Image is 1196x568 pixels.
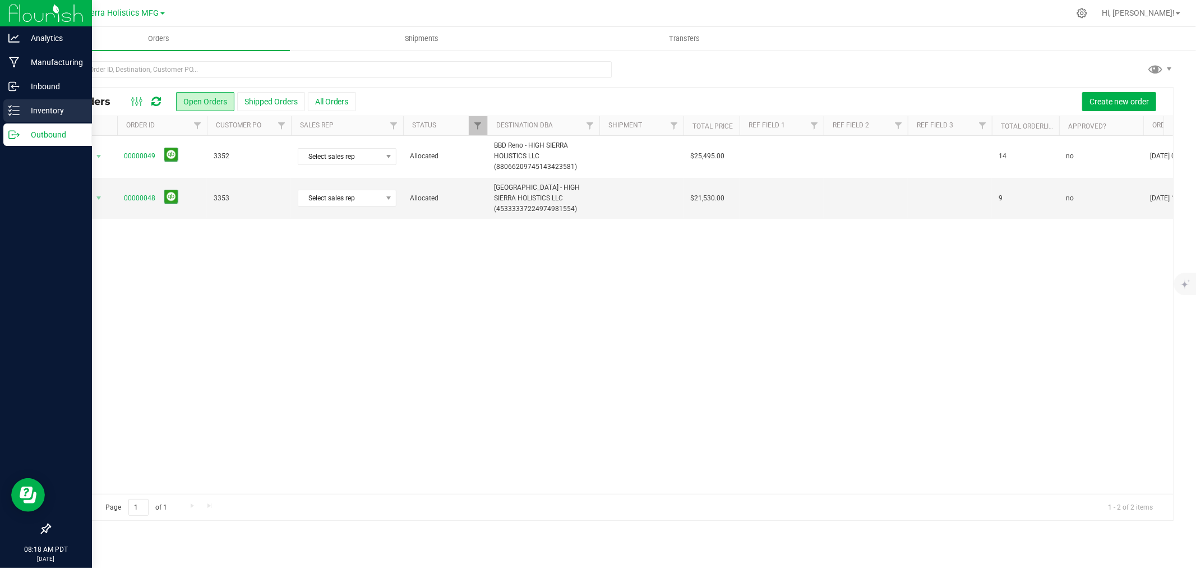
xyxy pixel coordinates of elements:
a: Sales Rep [300,121,334,129]
p: Manufacturing [20,56,87,69]
a: Order ID [126,121,155,129]
span: 14 [999,151,1006,162]
a: Shipments [290,27,553,51]
span: Allocated [410,193,481,204]
a: Filter [385,116,403,135]
input: 1 [128,499,149,516]
input: Search Order ID, Destination, Customer PO... [49,61,612,78]
span: Transfers [654,34,715,44]
a: Orders [27,27,290,51]
span: no [1066,193,1074,204]
button: Open Orders [176,92,234,111]
div: Manage settings [1075,8,1089,19]
span: Orders [133,34,184,44]
a: Status [412,121,436,129]
span: 3352 [214,151,284,162]
inline-svg: Outbound [8,129,20,140]
a: Approved? [1068,122,1106,130]
a: Destination DBA [496,121,553,129]
span: no [1066,151,1074,162]
p: Outbound [20,128,87,141]
span: Select sales rep [298,149,382,164]
span: Create new order [1089,97,1149,106]
button: Shipped Orders [237,92,305,111]
span: [GEOGRAPHIC_DATA] - HIGH SIERRA HOLISTICS LLC (45333337224974981554) [494,182,593,215]
a: Filter [973,116,992,135]
inline-svg: Manufacturing [8,57,20,68]
a: Filter [273,116,291,135]
p: 08:18 AM PDT [5,544,87,555]
a: 00000049 [124,151,155,162]
a: Ref Field 1 [749,121,785,129]
span: Shipments [390,34,454,44]
a: Filter [469,116,487,135]
span: BBD Reno - HIGH SIERRA HOLISTICS LLC (88066209745143423581) [494,140,593,173]
span: 1 - 2 of 2 items [1099,499,1162,516]
span: High Sierra Holistics MFG [64,8,159,18]
a: Transfers [553,27,816,51]
span: select [92,149,106,164]
span: select [92,190,106,206]
a: Order Date [1152,121,1191,129]
span: 9 [999,193,1003,204]
inline-svg: Inbound [8,81,20,92]
span: Page of 1 [96,499,177,516]
span: Allocated [410,151,481,162]
button: All Orders [308,92,356,111]
a: Shipment [608,121,642,129]
a: Filter [665,116,684,135]
p: [DATE] [5,555,87,563]
a: Filter [889,116,908,135]
p: Inbound [20,80,87,93]
a: Filter [188,116,207,135]
button: Create new order [1082,92,1156,111]
p: Inventory [20,104,87,117]
a: Ref Field 3 [917,121,953,129]
inline-svg: Analytics [8,33,20,44]
iframe: Resource center [11,478,45,512]
a: 00000048 [124,193,155,204]
span: Select sales rep [298,190,382,206]
inline-svg: Inventory [8,105,20,116]
a: Total Orderlines [1001,122,1061,130]
a: Customer PO [216,121,261,129]
span: $21,530.00 [690,193,724,204]
span: 3353 [214,193,284,204]
p: Analytics [20,31,87,45]
a: Filter [805,116,824,135]
span: Hi, [PERSON_NAME]! [1102,8,1175,17]
span: $25,495.00 [690,151,724,162]
a: Filter [581,116,599,135]
a: Total Price [692,122,733,130]
a: Ref Field 2 [833,121,869,129]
